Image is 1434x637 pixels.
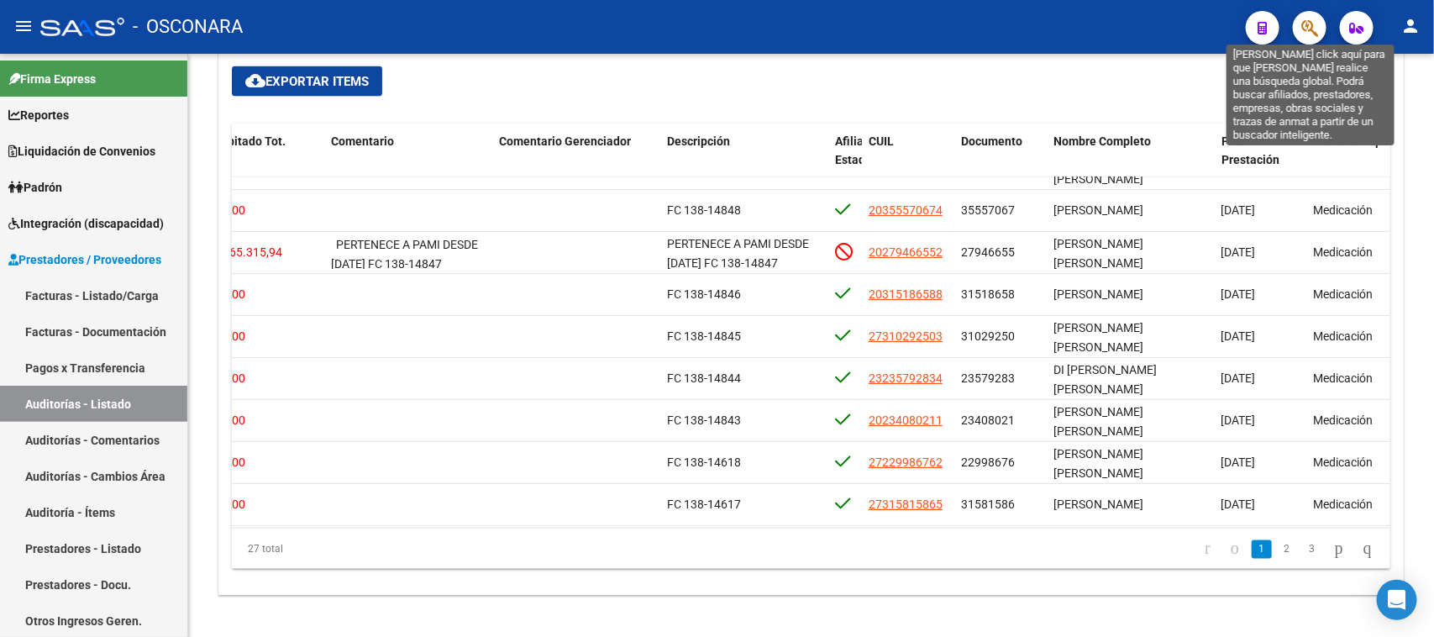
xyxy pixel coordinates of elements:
datatable-header-cell: Descripción [660,124,828,197]
li: page 3 [1300,535,1325,564]
a: 2 [1277,540,1297,559]
a: go to first page [1197,540,1218,559]
span: Afiliado Estado [835,134,877,167]
a: 3 [1302,540,1322,559]
span: 27946655 [961,245,1015,259]
span: 20315186588 [869,287,943,301]
span: 27229986762 [869,455,943,469]
span: Fec. Prestación [1221,134,1279,167]
span: Debitado Tot. [213,134,286,148]
span: Reportes [8,106,69,124]
span: $ 165.315,94 [213,245,282,259]
a: go to last page [1356,540,1379,559]
datatable-header-cell: Comentario Gerenciador [492,124,660,197]
span: PERTENECE A PAMI DESDE [DATE] FC 138-14847 [667,237,809,270]
a: go to previous page [1223,540,1247,559]
li: page 1 [1249,535,1274,564]
span: Prestadores / Proveedores [8,250,161,269]
span: CUIL [869,134,894,148]
span: FC 138-14617 [667,497,741,511]
datatable-header-cell: Nombre Completo [1047,124,1215,197]
span: 31518658 [961,287,1015,301]
datatable-header-cell: CUIL [862,124,954,197]
span: Nombre Completo [1053,134,1151,148]
span: 20355570674 [869,203,943,217]
span: Firma Express [8,70,96,88]
datatable-header-cell: Afiliado Estado [828,124,862,197]
a: go to next page [1327,540,1351,559]
span: Exportar Items [245,74,369,89]
span: 20234080211 [869,413,943,427]
span: Medicación [1314,455,1374,469]
datatable-header-cell: Debitado Tot. [207,124,324,197]
span: FC 138-14848 [667,203,741,217]
mat-icon: cloud_download [245,71,265,91]
span: FC 138-14846 [667,287,741,301]
span: Medicación [1314,287,1374,301]
span: Documento [961,134,1022,148]
span: Medicación [1314,329,1374,343]
datatable-header-cell: Fec. Prestación [1215,124,1307,197]
span: Atencion Tipo [1314,134,1389,148]
button: Exportar Items [232,66,382,97]
span: - OSCONARA [133,8,243,45]
div: 27 total [232,529,460,571]
li: page 2 [1274,535,1300,564]
span: 23235792834 [869,371,943,385]
span: 31581586 [961,497,1015,511]
span: 31029250 [961,329,1015,343]
span: [DATE] [1221,329,1256,343]
span: [DATE] [1221,371,1256,385]
span: [PERSON_NAME] [1053,287,1143,301]
span: [PERSON_NAME] [PERSON_NAME] [1053,321,1143,354]
mat-icon: menu [13,16,34,36]
span: [PERSON_NAME] [1053,203,1143,217]
span: FC 138-14844 [667,371,741,385]
span: PERTENECE A PAMI DESDE [DATE] FC 138-14847 [331,238,478,271]
span: [DATE] [1221,497,1256,511]
span: Medicación [1314,497,1374,511]
span: FC 138-14618 [667,455,741,469]
a: 1 [1252,540,1272,559]
span: [PERSON_NAME] [PERSON_NAME] [1053,447,1143,480]
datatable-header-cell: Comentario [324,124,492,197]
span: [PERSON_NAME] [PERSON_NAME] [1053,405,1143,438]
span: [PERSON_NAME] [PERSON_NAME] [1053,237,1143,270]
datatable-header-cell: Atencion Tipo [1307,124,1400,197]
span: 23408021 [961,413,1015,427]
span: FC 138-14843 [667,413,741,427]
span: [DATE] [1221,203,1256,217]
span: Medicación [1314,371,1374,385]
span: Medicación [1314,245,1374,259]
span: Descripción [667,134,730,148]
mat-icon: person [1400,16,1421,36]
span: 23579283 [961,371,1015,385]
span: Comentario Gerenciador [499,134,631,148]
span: 27310292503 [869,329,943,343]
span: 20279466552 [869,245,943,259]
div: Open Intercom Messenger [1377,580,1417,620]
span: Medicación [1314,203,1374,217]
span: Integración (discapacidad) [8,214,164,233]
span: Liquidación de Convenios [8,142,155,161]
datatable-header-cell: Documento [954,124,1047,197]
span: [DATE] [1221,245,1256,259]
span: Medicación [1314,413,1374,427]
span: [DATE] [1221,413,1256,427]
span: DI [PERSON_NAME] [PERSON_NAME] [1053,363,1157,396]
span: 27315815865 [869,497,943,511]
span: Padrón [8,178,62,197]
span: [PERSON_NAME] [1053,497,1143,511]
span: [DATE] [1221,455,1256,469]
span: Comentario [331,134,394,148]
span: [DATE] [1221,287,1256,301]
span: FC 138-14845 [667,329,741,343]
span: 22998676 [961,455,1015,469]
span: 35557067 [961,203,1015,217]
